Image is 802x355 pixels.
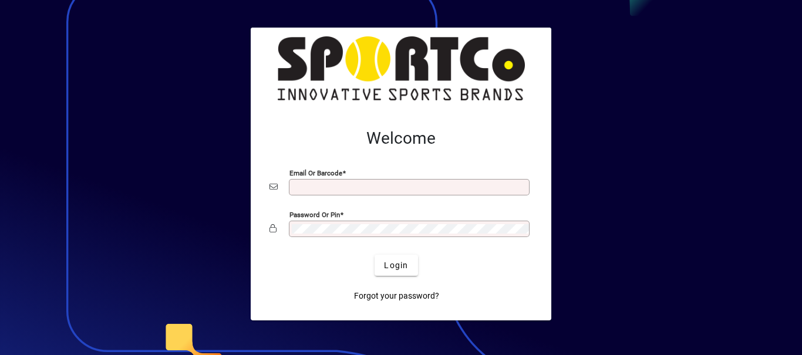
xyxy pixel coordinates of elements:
mat-label: Password or Pin [289,211,340,219]
a: Forgot your password? [349,285,444,306]
mat-label: Email or Barcode [289,169,342,177]
span: Login [384,259,408,272]
button: Login [375,255,417,276]
span: Forgot your password? [354,290,439,302]
h2: Welcome [269,129,533,148]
